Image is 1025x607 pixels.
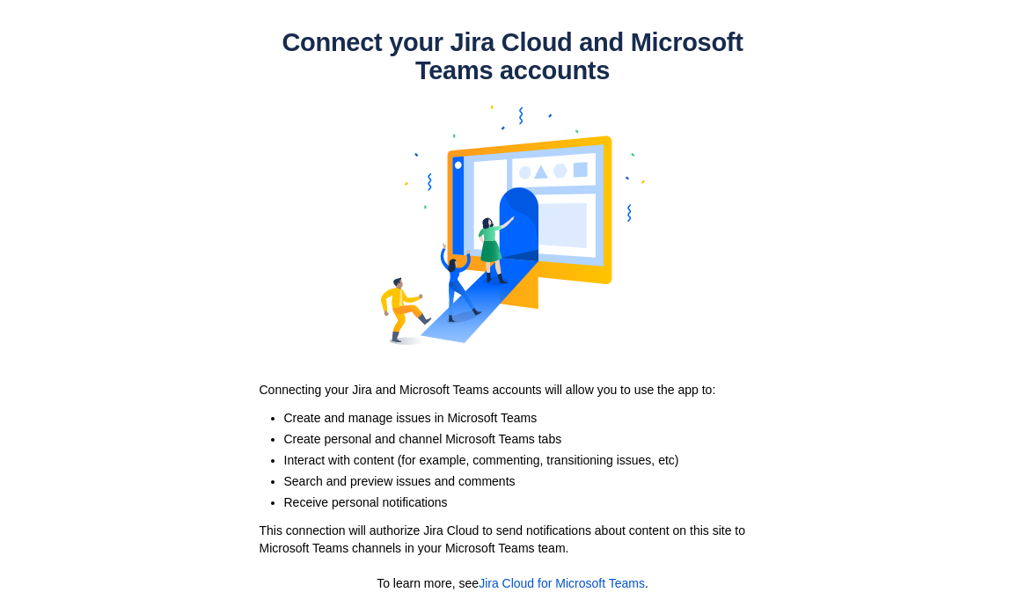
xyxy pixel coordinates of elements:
[284,494,777,511] li: Receive personal notifications
[284,451,777,469] li: Interact with content (for example, commenting, transitioning issues, etc)
[381,84,645,366] img: account-mapping.svg
[284,409,777,427] li: Create and manage issues in Microsoft Teams
[260,522,766,557] p: This connection will authorize Jira Cloud to send notifications about content on this site to Mic...
[249,28,777,84] h1: Connect your Jira Cloud and Microsoft Teams accounts
[284,472,777,490] li: Search and preview issues and comments
[479,576,645,590] a: Jira Cloud for Microsoft Teams
[260,381,766,399] p: Connecting your Jira and Microsoft Teams accounts will allow you to use the app to:
[284,430,777,448] li: Create personal and channel Microsoft Teams tabs
[267,574,759,592] p: To learn more, see .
